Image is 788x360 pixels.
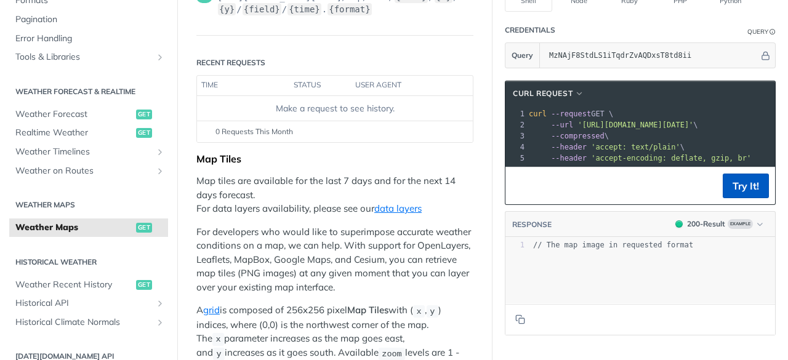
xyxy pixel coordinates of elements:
div: 200 - Result [687,218,725,230]
button: Copy to clipboard [512,177,529,195]
button: Show subpages for Weather Timelines [155,147,165,157]
label: {field} [243,3,281,15]
button: Show subpages for Weather on Routes [155,166,165,176]
span: 0 Requests This Month [215,126,293,137]
span: --request [551,110,591,118]
a: Historical Climate NormalsShow subpages for Historical Climate Normals [9,313,168,332]
span: Error Handling [15,33,165,45]
span: get [136,223,152,233]
span: GET \ [529,110,613,118]
p: Map tiles are available for the last 7 days and for the next 14 days forecast. For data layers av... [196,174,473,216]
button: Show subpages for Historical Climate Normals [155,318,165,327]
a: grid [203,304,220,316]
label: {y} [218,3,236,15]
h2: Weather Maps [9,199,168,210]
strong: Map Tiles [347,304,388,316]
span: 200 [675,220,683,228]
span: --url [551,121,573,129]
th: time [197,76,289,95]
a: Weather Recent Historyget [9,276,168,294]
label: {time} [287,3,321,15]
span: get [136,280,152,290]
span: \ [529,132,609,140]
th: status [289,76,351,95]
span: --header [551,143,587,151]
div: Query [747,27,768,36]
a: Historical APIShow subpages for Historical API [9,294,168,313]
div: Make a request to see history. [202,102,468,115]
span: get [136,128,152,138]
span: Query [512,50,533,61]
a: Tools & LibrariesShow subpages for Tools & Libraries [9,48,168,66]
button: 200200-ResultExample [669,218,769,230]
a: Realtime Weatherget [9,124,168,142]
span: Weather on Routes [15,165,152,177]
span: Pagination [15,14,165,26]
a: Weather Forecastget [9,105,168,124]
h2: Historical Weather [9,257,168,268]
span: y [216,349,221,358]
span: // The map image in requested format [533,241,693,249]
div: Recent Requests [196,57,265,68]
button: RESPONSE [512,218,552,231]
div: QueryInformation [747,27,776,36]
a: Error Handling [9,30,168,48]
button: Query [505,43,540,68]
span: get [136,110,152,119]
button: Show subpages for Tools & Libraries [155,52,165,62]
span: --compressed [551,132,605,140]
span: 'accept: text/plain' [591,143,680,151]
div: 1 [505,240,525,250]
span: x [215,335,220,344]
h2: Weather Forecast & realtime [9,86,168,97]
button: Show subpages for Historical API [155,298,165,308]
span: \ [529,121,698,129]
button: cURL Request [509,87,589,100]
label: {format} [328,3,371,15]
span: zoom [382,349,401,358]
span: Weather Timelines [15,146,152,158]
span: cURL Request [513,88,573,99]
span: y [430,306,435,316]
span: 'accept-encoding: deflate, gzip, br' [591,154,751,162]
span: Example [728,219,753,229]
span: Historical Climate Normals [15,316,152,329]
button: Try It! [723,174,769,198]
a: Weather TimelinesShow subpages for Weather Timelines [9,143,168,161]
div: 1 [505,108,526,119]
p: For developers who would like to superimpose accurate weather conditions on a map, we can help. W... [196,225,473,295]
span: \ [529,143,685,151]
span: x [416,306,421,316]
a: Pagination [9,10,168,29]
span: Weather Maps [15,222,133,234]
span: Tools & Libraries [15,51,152,63]
th: user agent [351,76,448,95]
i: Information [770,29,776,35]
div: 3 [505,130,526,142]
div: Credentials [505,25,555,36]
span: Historical API [15,297,152,310]
span: --header [551,154,587,162]
div: 2 [505,119,526,130]
a: Weather Mapsget [9,218,168,237]
a: data layers [374,202,422,214]
span: Weather Forecast [15,108,133,121]
div: 5 [505,153,526,164]
span: Weather Recent History [15,279,133,291]
button: Hide [759,49,772,62]
div: 4 [505,142,526,153]
span: curl [529,110,547,118]
span: Realtime Weather [15,127,133,139]
button: Copy to clipboard [512,310,529,329]
span: '[URL][DOMAIN_NAME][DATE]' [577,121,693,129]
div: Map Tiles [196,153,473,165]
a: Weather on RoutesShow subpages for Weather on Routes [9,162,168,180]
input: apikey [543,43,759,68]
